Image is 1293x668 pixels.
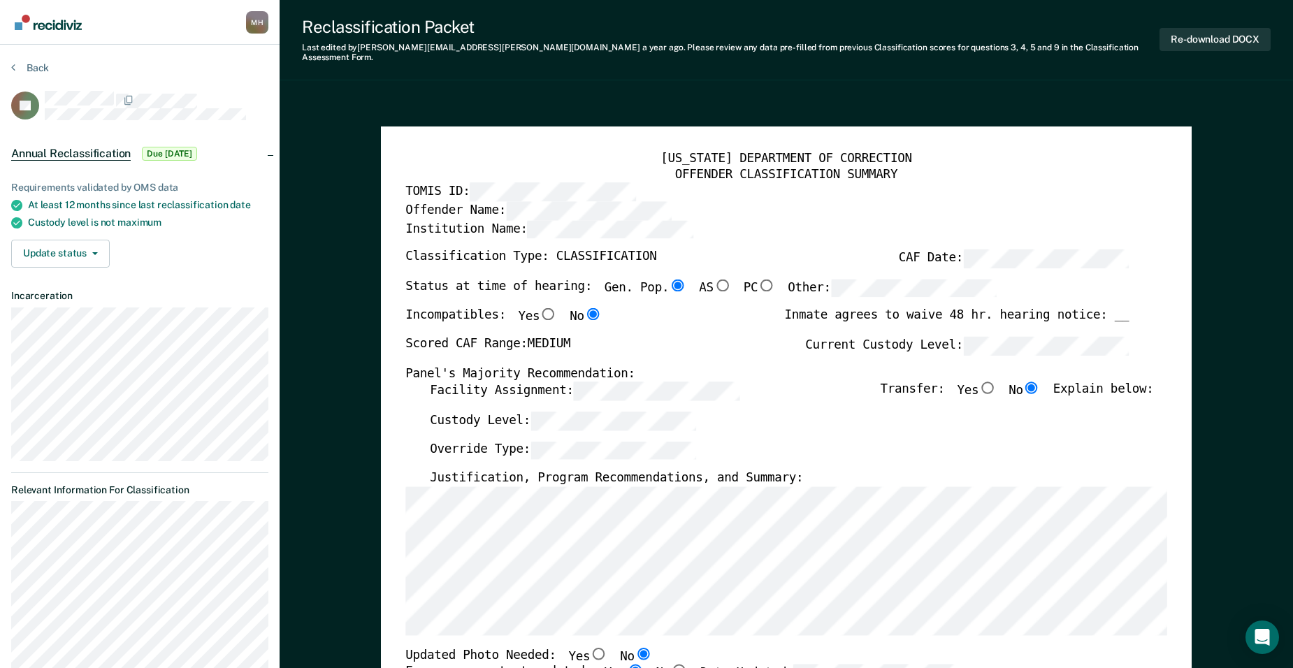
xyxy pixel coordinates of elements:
[11,61,49,74] button: Back
[11,147,131,161] span: Annual Reclassification
[405,336,570,355] label: Scored CAF Range: MEDIUM
[430,382,739,400] label: Facility Assignment:
[405,182,636,201] label: TOMIS ID:
[831,279,997,298] input: Other:
[540,308,557,321] input: Yes
[620,647,652,665] label: No
[470,182,636,201] input: TOMIS ID:
[302,17,1160,37] div: Reclassification Packet
[28,199,268,211] div: At least 12 months since last reclassification
[570,308,602,326] label: No
[506,201,672,220] input: Offender Name:
[11,182,268,194] div: Requirements validated by OMS data
[405,219,693,238] label: Institution Name:
[805,336,1129,355] label: Current Custody Level:
[302,43,1160,63] div: Last edited by [PERSON_NAME][EMAIL_ADDRESS][PERSON_NAME][DOMAIN_NAME] . Please review any data pr...
[11,290,268,302] dt: Incarceration
[405,366,1129,382] div: Panel's Majority Recommendation:
[1160,28,1271,51] button: Re-download DOCX
[957,382,996,400] label: Yes
[584,308,602,321] input: No
[246,11,268,34] div: M H
[744,279,776,298] label: PC
[590,647,607,660] input: Yes
[1023,382,1041,394] input: No
[699,279,731,298] label: AS
[899,249,1129,268] label: CAF Date:
[230,199,250,210] span: date
[11,240,110,268] button: Update status
[568,647,607,665] label: Yes
[405,151,1167,167] div: [US_STATE] DEPARTMENT OF CORRECTION
[530,441,696,460] input: Override Type:
[574,382,739,400] input: Facility Assignment:
[528,219,693,238] input: Institution Name:
[117,217,161,228] span: maximum
[28,217,268,228] div: Custody level is not
[405,279,997,308] div: Status at time of hearing:
[11,484,268,496] dt: Relevant Information For Classification
[963,249,1129,268] input: CAF Date:
[963,336,1129,355] input: Current Custody Level:
[15,15,82,30] img: Recidiviz
[430,470,803,486] label: Justification, Program Recommendations, and Summary:
[714,279,731,291] input: AS
[758,279,775,291] input: PC
[605,279,687,298] label: Gen. Pop.
[978,382,996,394] input: Yes
[784,308,1129,336] div: Inmate agrees to waive 48 hr. hearing notice: __
[405,167,1167,183] div: OFFENDER CLASSIFICATION SUMMARY
[669,279,686,291] input: Gen. Pop.
[635,647,652,660] input: No
[405,249,656,268] label: Classification Type: CLASSIFICATION
[405,647,652,665] div: Updated Photo Needed:
[788,279,997,298] label: Other:
[1245,620,1279,654] div: Open Intercom Messenger
[246,11,268,34] button: Profile dropdown button
[642,43,684,52] span: a year ago
[880,382,1153,411] div: Transfer: Explain below:
[430,441,696,460] label: Override Type:
[1009,382,1041,400] label: No
[405,201,672,220] label: Offender Name:
[142,147,197,161] span: Due [DATE]
[530,412,696,430] input: Custody Level:
[430,412,696,430] label: Custody Level:
[405,308,602,336] div: Incompatibles:
[519,308,558,326] label: Yes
